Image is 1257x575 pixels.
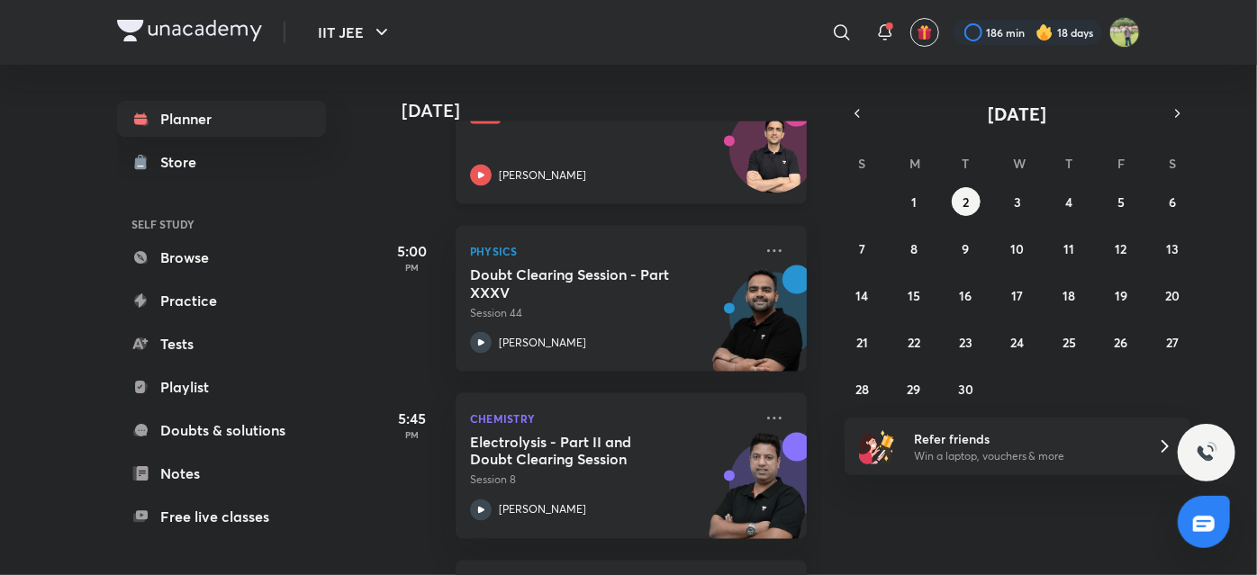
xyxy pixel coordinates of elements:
button: September 25, 2025 [1054,328,1083,356]
abbr: September 25, 2025 [1063,334,1076,351]
abbr: September 3, 2025 [1014,193,1021,211]
img: Company Logo [117,20,262,41]
p: Chemistry [470,408,753,429]
p: [PERSON_NAME] [499,335,586,351]
abbr: Saturday [1169,155,1176,172]
p: Win a laptop, vouchers & more [914,448,1135,464]
img: referral [859,428,895,464]
abbr: September 22, 2025 [908,334,920,351]
abbr: Wednesday [1013,155,1026,172]
abbr: September 29, 2025 [908,381,921,398]
abbr: September 4, 2025 [1065,193,1072,211]
img: ttu [1196,442,1217,463]
a: Company Logo [117,20,262,46]
a: Planner [117,101,326,137]
p: [PERSON_NAME] [499,167,586,184]
button: September 11, 2025 [1054,234,1083,263]
h6: SELF STUDY [117,209,326,239]
abbr: September 2, 2025 [963,193,969,211]
button: September 12, 2025 [1107,234,1135,263]
button: September 21, 2025 [848,328,877,356]
abbr: September 21, 2025 [856,334,868,351]
abbr: Tuesday [963,155,970,172]
button: September 4, 2025 [1054,187,1083,216]
abbr: September 18, 2025 [1063,287,1075,304]
h5: Doubt Clearing Session - Part XXXV [470,265,694,301]
a: Practice [117,283,326,319]
img: unacademy [708,265,807,390]
button: September 28, 2025 [848,374,877,403]
button: September 7, 2025 [848,234,877,263]
abbr: Friday [1117,155,1125,172]
abbr: September 1, 2025 [911,193,917,211]
button: September 19, 2025 [1107,281,1135,310]
button: September 3, 2025 [1003,187,1032,216]
button: September 10, 2025 [1003,234,1032,263]
img: avatar [917,24,933,40]
button: avatar [910,18,939,47]
span: [DATE] [989,102,1047,126]
abbr: Sunday [859,155,866,172]
button: September 24, 2025 [1003,328,1032,356]
abbr: September 28, 2025 [855,381,869,398]
abbr: September 23, 2025 [959,334,972,351]
abbr: September 27, 2025 [1166,334,1179,351]
button: September 13, 2025 [1158,234,1187,263]
button: September 26, 2025 [1107,328,1135,356]
abbr: September 15, 2025 [908,287,920,304]
p: [PERSON_NAME] [499,502,586,518]
h5: 5:45 [376,408,448,429]
abbr: September 9, 2025 [963,240,970,257]
button: September 23, 2025 [952,328,981,356]
button: September 18, 2025 [1054,281,1083,310]
abbr: September 17, 2025 [1011,287,1023,304]
button: September 14, 2025 [848,281,877,310]
img: unacademy [708,433,807,557]
abbr: Monday [909,155,920,172]
a: Notes [117,455,326,491]
button: September 22, 2025 [900,328,928,356]
abbr: September 11, 2025 [1063,240,1074,257]
h6: Refer friends [914,429,1135,448]
a: Free live classes [117,499,326,535]
abbr: September 7, 2025 [859,240,865,257]
abbr: September 30, 2025 [958,381,973,398]
p: Session 8 [470,472,753,489]
p: Session 44 [470,305,753,321]
p: PM [376,262,448,273]
a: Store [117,144,326,180]
button: September 30, 2025 [952,374,981,403]
h5: 5:00 [376,240,448,262]
abbr: September 24, 2025 [1010,334,1024,351]
button: September 1, 2025 [900,187,928,216]
img: streak [1035,23,1054,41]
button: September 2, 2025 [952,187,981,216]
div: Store [160,151,207,173]
a: Tests [117,326,326,362]
abbr: September 10, 2025 [1010,240,1024,257]
button: IIT JEE [307,14,403,50]
abbr: September 16, 2025 [960,287,972,304]
abbr: September 8, 2025 [910,240,918,257]
button: September 20, 2025 [1158,281,1187,310]
button: September 16, 2025 [952,281,981,310]
abbr: September 13, 2025 [1166,240,1179,257]
abbr: September 12, 2025 [1115,240,1126,257]
p: PM [376,429,448,440]
abbr: September 5, 2025 [1117,193,1125,211]
img: Avatar [730,115,817,202]
h5: Electrolysis - Part II and Doubt Clearing Session [470,433,694,469]
a: Playlist [117,369,326,405]
button: September 8, 2025 [900,234,928,263]
button: September 6, 2025 [1158,187,1187,216]
a: Doubts & solutions [117,412,326,448]
abbr: September 6, 2025 [1169,193,1176,211]
abbr: September 14, 2025 [856,287,869,304]
button: September 9, 2025 [952,234,981,263]
button: September 17, 2025 [1003,281,1032,310]
abbr: September 20, 2025 [1165,287,1180,304]
img: KRISH JINDAL [1109,17,1140,48]
a: Browse [117,239,326,275]
button: [DATE] [870,101,1165,126]
h4: [DATE] [402,100,825,121]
